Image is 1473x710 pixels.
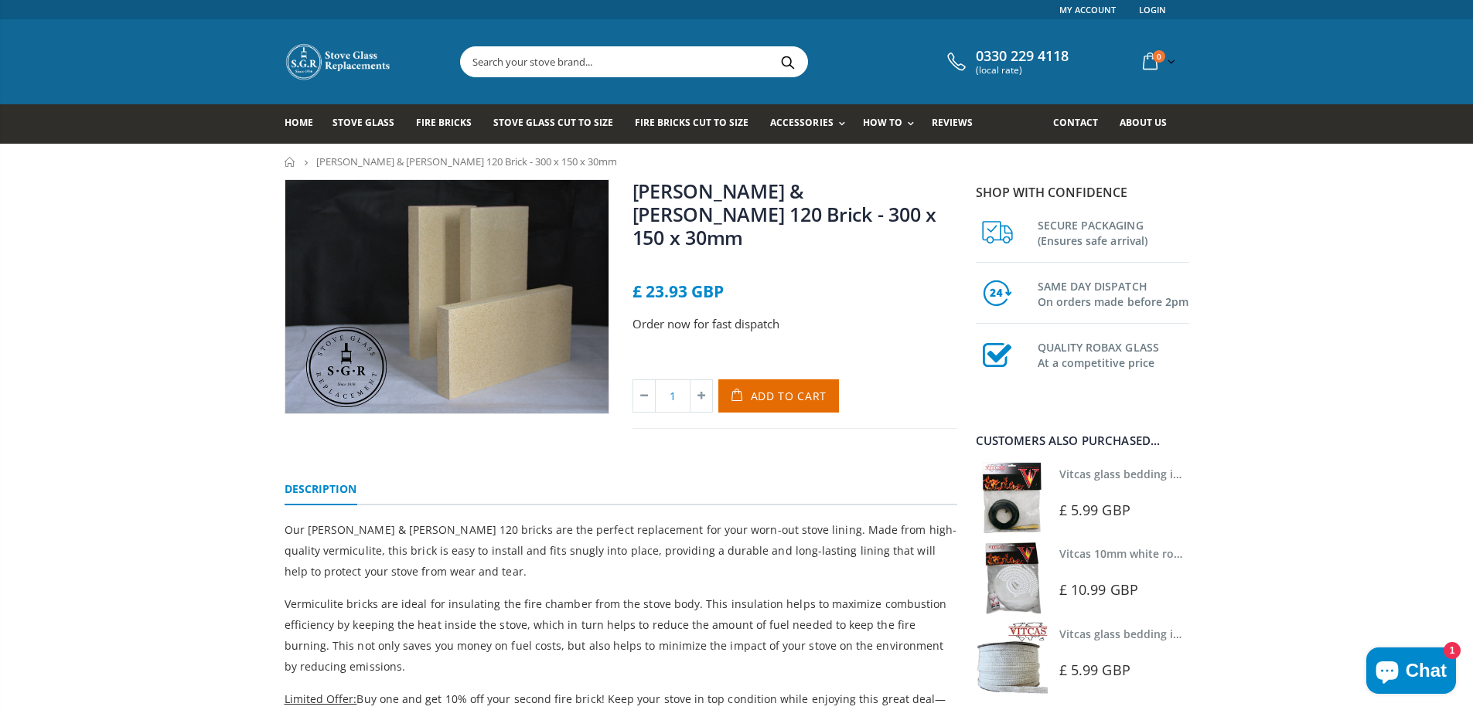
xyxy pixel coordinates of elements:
[976,48,1069,65] span: 0330 229 4118
[1153,50,1165,63] span: 0
[976,65,1069,76] span: (local rate)
[863,116,902,129] span: How To
[1038,276,1189,310] h3: SAME DAY DISPATCH On orders made before 2pm
[976,622,1048,694] img: Vitcas stove glass bedding in tape
[863,104,922,144] a: How To
[285,519,957,582] p: Our [PERSON_NAME] & [PERSON_NAME] 120 bricks are the perfect replacement for your worn-out stove ...
[943,48,1069,76] a: 0330 229 4118 (local rate)
[751,389,827,403] span: Add to Cart
[493,116,613,129] span: Stove Glass Cut To Size
[1038,337,1189,371] h3: QUALITY ROBAX GLASS At a competitive price
[1137,46,1178,76] a: 0
[1059,580,1138,599] span: £ 10.99 GBP
[285,691,357,706] span: Limited Offer:
[1120,116,1167,129] span: About us
[285,593,957,677] p: Vermiculite bricks are ideal for insulating the fire chamber from the stove body. This insulation...
[493,104,625,144] a: Stove Glass Cut To Size
[285,42,393,81] img: Stove Glass Replacement
[976,462,1048,534] img: Vitcas stove glass bedding in tape
[285,157,296,167] a: Home
[461,47,980,76] input: Search your stove brand...
[635,104,760,144] a: Fire Bricks Cut To Size
[1059,467,1348,481] a: Vitcas glass bedding in tape - 2mm x 10mm x 2 meters
[1059,546,1362,561] a: Vitcas 10mm white rope kit - includes rope seal and glue!
[285,116,313,129] span: Home
[932,104,984,144] a: Reviews
[635,116,748,129] span: Fire Bricks Cut To Size
[770,104,852,144] a: Accessories
[1059,661,1130,679] span: £ 5.99 GBP
[771,47,806,76] button: Search
[633,315,957,333] p: Order now for fast dispatch
[1120,104,1178,144] a: About us
[1059,627,1388,641] a: Vitcas glass bedding in tape - 2mm x 15mm x 2 meters (White)
[316,155,617,168] span: [PERSON_NAME] & [PERSON_NAME] 120 Brick - 300 x 150 x 30mm
[976,183,1189,202] p: Shop with confidence
[332,104,406,144] a: Stove Glass
[416,116,472,129] span: Fire Bricks
[1038,215,1189,249] h3: SECURE PACKAGING (Ensures safe arrival)
[285,474,357,505] a: Description
[1053,116,1098,129] span: Contact
[976,435,1189,447] div: Customers also purchased...
[932,116,973,129] span: Reviews
[1053,104,1110,144] a: Contact
[332,116,394,129] span: Stove Glass
[718,379,840,413] button: Add to Cart
[285,104,325,144] a: Home
[1059,501,1130,519] span: £ 5.99 GBP
[416,104,483,144] a: Fire Bricks
[633,280,724,302] span: £ 23.93 GBP
[976,542,1048,613] img: Vitcas white rope, glue and gloves kit 10mm
[633,178,936,250] a: [PERSON_NAME] & [PERSON_NAME] 120 Brick - 300 x 150 x 30mm
[1362,647,1461,698] inbox-online-store-chat: Shopify online store chat
[285,180,609,414] img: 3_fire_bricks-2-min_2c80566a-6c90-4d41-a0fc-c5b448175bef_800x_crop_center.jpg
[770,116,833,129] span: Accessories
